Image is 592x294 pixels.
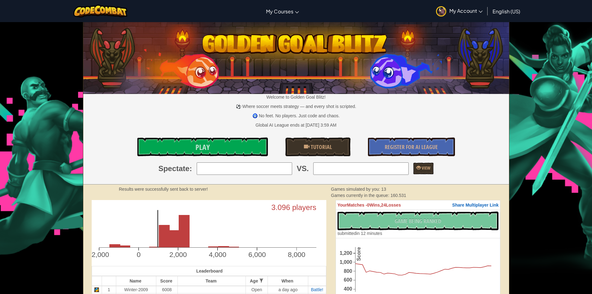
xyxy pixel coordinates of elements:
[344,277,352,283] text: 600
[246,286,268,293] td: Open
[158,163,190,174] span: Spectate
[102,286,116,293] td: 1
[136,251,140,259] text: 0
[340,259,352,265] text: 1,000
[368,138,455,156] a: Register for AI League
[73,5,128,17] img: CodeCombat logo
[209,251,226,259] text: 4,000
[337,230,382,236] div: in 12 minutes
[311,287,323,292] a: Battle!
[248,251,266,259] text: 6,000
[116,276,156,286] th: Name
[381,187,386,192] span: 13
[337,231,356,236] span: submitted
[386,203,401,208] span: Losses
[268,276,308,286] th: When
[489,3,523,20] a: English (US)
[178,276,246,286] th: Team
[266,8,293,15] span: My Courses
[156,286,177,293] td: 6008
[246,276,268,286] th: Age
[331,187,381,192] span: Games simulated by you:
[344,268,352,274] text: 800
[331,193,390,198] span: Games currently in the queue:
[89,251,109,259] text: -2,000
[356,247,361,261] text: Score
[288,251,305,259] text: 8,000
[83,103,509,110] p: ⚽ Where soccer meets strategy — and every shot is scripted.
[421,165,430,171] span: View
[83,20,509,94] img: Golden Goal
[285,138,351,156] a: Tutorial
[268,286,308,293] td: a day ago
[369,203,381,208] span: Wins,
[385,143,438,151] span: Register for AI League
[336,200,500,210] th: 0 24
[119,187,208,192] strong: Results were successfully sent back to server!
[347,203,367,208] span: Matches -
[195,142,210,152] span: Play
[169,251,187,259] text: 2,000
[156,276,177,286] th: Score
[344,286,352,292] text: 400
[436,6,446,16] img: avatar
[196,268,223,273] span: Leaderboard
[263,3,302,20] a: My Courses
[116,286,156,293] td: Winter-2009
[271,203,316,212] text: 3.096 players
[190,163,192,174] span: :
[337,203,347,208] span: Your
[452,203,498,208] span: Share Multiplayer Link
[390,193,406,198] span: 160.531
[83,113,509,119] p: 🧿 No feet. No players. Just code and chaos.
[83,94,509,100] p: Welcome to Golden Goal Blitz!
[340,250,352,256] text: 1,200
[310,143,332,151] span: Tutorial
[449,7,483,14] span: My Account
[433,1,486,21] a: My Account
[297,163,309,174] span: VS.
[493,8,520,15] span: English (US)
[255,122,336,128] div: Global AI League ends at [DATE] 3:59 AM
